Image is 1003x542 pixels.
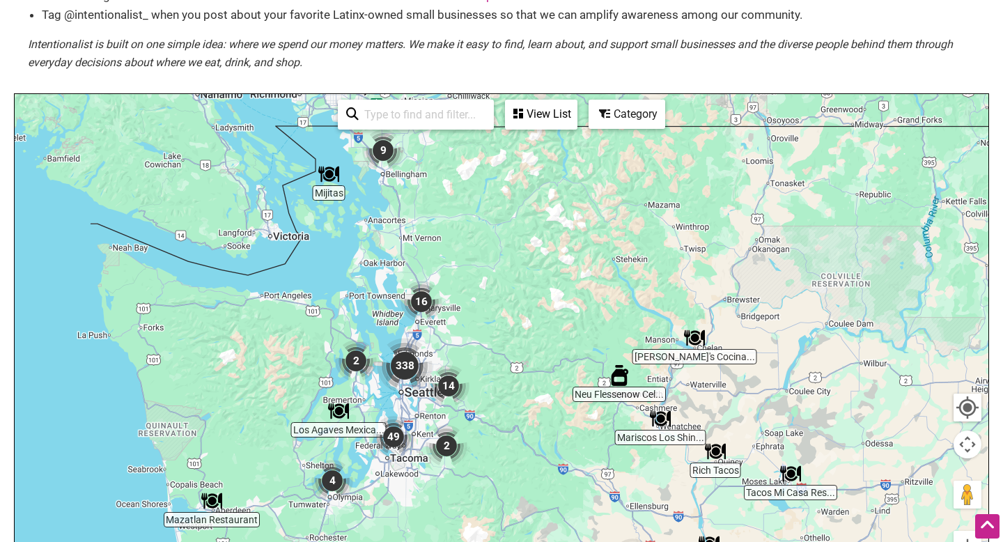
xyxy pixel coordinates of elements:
[650,408,671,429] div: Mariscos Los Shinolas
[975,514,1000,539] div: Scroll Back to Top
[28,38,953,69] em: Intentionalist is built on one simple idea: where we spend our money matters. We make it easy to ...
[328,401,349,421] div: Los Agaves Mexican Restaurant
[954,431,981,458] button: Map camera controls
[505,100,577,130] div: See a list of the visible businesses
[428,365,469,407] div: 14
[684,327,705,348] div: Marcela's Cocina Mexicana
[373,416,414,458] div: 49
[318,164,339,185] div: Mijitas
[590,101,664,127] div: Category
[362,130,404,171] div: 9
[954,481,981,509] button: Drag Pegman onto the map to open Street View
[705,441,726,462] div: Rich Tacos
[359,101,485,128] input: Type to find and filter...
[42,6,975,24] li: Tag @intentionalist_ when you post about your favorite Latinx-owned small businesses so that we c...
[311,460,353,502] div: 4
[589,100,665,129] div: Filter by category
[506,101,576,127] div: View List
[201,490,222,511] div: Mazatlan Restaurant
[377,338,433,394] div: 338
[426,425,467,467] div: 2
[609,365,630,386] div: Neu Flessenow Cellars
[335,340,377,382] div: 2
[954,394,981,421] button: Your Location
[780,463,801,484] div: Tacos Mi Casa Restaurant
[338,100,494,130] div: Type to search and filter
[401,281,442,323] div: 16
